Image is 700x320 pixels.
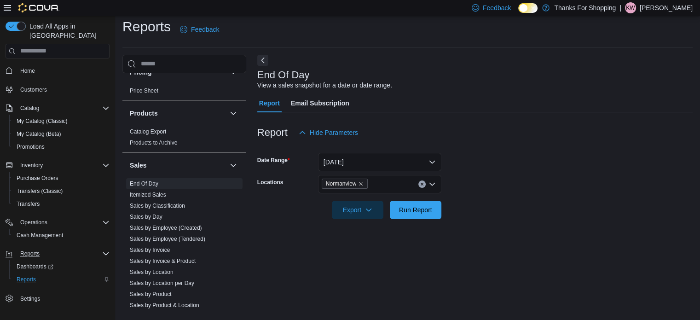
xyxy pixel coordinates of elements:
[130,180,158,187] a: End Of Day
[20,295,40,303] span: Settings
[130,139,177,146] span: Products to Archive
[2,216,113,229] button: Operations
[130,247,170,253] a: Sales by Invoice
[483,3,511,12] span: Feedback
[130,236,205,242] a: Sales by Employee (Tendered)
[130,269,174,275] a: Sales by Location
[130,313,220,320] a: Sales by Product & Location per Day
[9,185,113,198] button: Transfers (Classic)
[17,160,110,171] span: Inventory
[9,115,113,128] button: My Catalog (Classic)
[17,248,110,259] span: Reports
[13,198,110,209] span: Transfers
[130,235,205,243] span: Sales by Employee (Tendered)
[13,128,65,140] a: My Catalog (Beta)
[9,172,113,185] button: Purchase Orders
[20,250,40,257] span: Reports
[228,160,239,171] button: Sales
[13,141,110,152] span: Promotions
[2,64,113,77] button: Home
[13,186,110,197] span: Transfers (Classic)
[26,22,110,40] span: Load All Apps in [GEOGRAPHIC_DATA]
[20,105,39,112] span: Catalog
[390,201,441,219] button: Run Report
[17,65,110,76] span: Home
[17,117,68,125] span: My Catalog (Classic)
[619,2,621,13] p: |
[130,268,174,276] span: Sales by Location
[13,116,71,127] a: My Catalog (Classic)
[13,230,110,241] span: Cash Management
[399,205,432,215] span: Run Report
[130,225,202,231] a: Sales by Employee (Created)
[17,232,63,239] span: Cash Management
[20,219,47,226] span: Operations
[358,181,364,186] button: Remove Normanview from selection in this group
[9,229,113,242] button: Cash Management
[130,203,185,209] a: Sales by Classification
[13,198,43,209] a: Transfers
[17,217,110,228] span: Operations
[17,65,39,76] a: Home
[428,180,436,188] button: Open list of options
[17,200,40,208] span: Transfers
[9,198,113,210] button: Transfers
[13,141,48,152] a: Promotions
[130,279,194,287] span: Sales by Location per Day
[228,67,239,78] button: Pricing
[13,173,110,184] span: Purchase Orders
[13,128,110,140] span: My Catalog (Beta)
[17,143,45,151] span: Promotions
[17,160,46,171] button: Inventory
[130,302,199,308] a: Sales by Product & Location
[9,140,113,153] button: Promotions
[640,2,693,13] p: [PERSON_NAME]
[130,258,196,264] a: Sales by Invoice & Product
[130,87,158,94] span: Price Sheet
[9,260,113,273] a: Dashboards
[130,213,162,221] span: Sales by Day
[554,2,616,13] p: Thanks For Shopping
[13,261,57,272] a: Dashboards
[17,84,110,95] span: Customers
[130,246,170,254] span: Sales by Invoice
[130,192,166,198] a: Itemized Sales
[130,109,158,118] h3: Products
[13,173,62,184] a: Purchase Orders
[626,2,635,13] span: KW
[2,159,113,172] button: Inventory
[130,191,166,198] span: Itemized Sales
[176,20,223,39] a: Feedback
[130,128,166,135] span: Catalog Export
[13,230,67,241] a: Cash Management
[2,291,113,305] button: Settings
[17,103,43,114] button: Catalog
[518,3,538,13] input: Dark Mode
[257,157,290,164] label: Date Range
[17,276,36,283] span: Reports
[2,102,113,115] button: Catalog
[17,292,110,304] span: Settings
[257,81,392,90] div: View a sales snapshot for a date or date range.
[259,94,280,112] span: Report
[13,274,110,285] span: Reports
[9,273,113,286] button: Reports
[130,224,202,232] span: Sales by Employee (Created)
[17,130,61,138] span: My Catalog (Beta)
[9,128,113,140] button: My Catalog (Beta)
[17,263,53,270] span: Dashboards
[291,94,349,112] span: Email Subscription
[332,201,383,219] button: Export
[228,108,239,119] button: Products
[191,25,219,34] span: Feedback
[122,17,171,36] h1: Reports
[418,180,426,188] button: Clear input
[130,291,172,297] a: Sales by Product
[20,162,43,169] span: Inventory
[257,179,283,186] label: Locations
[20,67,35,75] span: Home
[130,291,172,298] span: Sales by Product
